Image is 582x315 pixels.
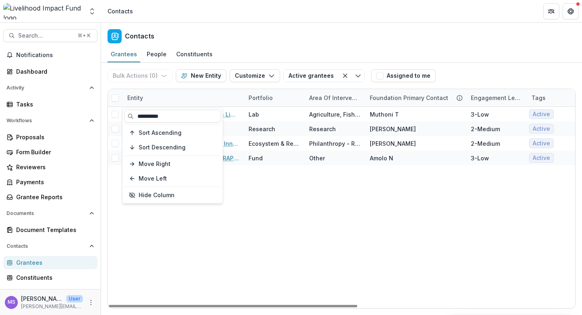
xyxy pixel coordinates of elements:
nav: breadcrumb [104,5,136,17]
a: Document Templates [3,223,97,236]
button: Open Documents [3,207,97,220]
div: 2-Medium [471,125,500,133]
div: Foundation Primary Contact [365,89,466,106]
div: Area of intervention [304,89,365,106]
span: Active [533,111,550,118]
div: Engagement level [466,89,527,106]
button: Assigned to me [371,69,436,82]
button: Clear filter [339,69,352,82]
div: Reviewers [16,163,91,171]
div: Portfolio [244,89,304,106]
p: [PERSON_NAME][EMAIL_ADDRESS][DOMAIN_NAME] [21,303,83,310]
span: Workflows [6,118,86,123]
div: Foundation Primary Contact [365,94,453,102]
div: Tasks [16,100,91,109]
div: Payments [16,178,91,186]
span: Sort Ascending [139,130,181,136]
button: Move Right [124,157,221,170]
button: Bulk Actions (0) [108,69,173,82]
button: Customize [230,69,280,82]
button: Active grantees [283,69,339,82]
a: Tasks [3,98,97,111]
button: Move Left [124,172,221,185]
div: Constituents [16,273,91,282]
div: Research [309,125,336,133]
a: Communications [3,286,97,299]
button: Open Activity [3,81,97,94]
span: Notifications [16,52,94,59]
div: People [143,48,170,60]
div: Dashboard [16,67,91,76]
div: Monica Swai [8,300,15,305]
button: Notifications [3,49,97,62]
div: Grantee Reports [16,193,91,201]
div: Portfolio [244,94,278,102]
div: Ecosystem & Regrantors [249,139,299,148]
div: Entity [122,94,148,102]
span: Contacts [6,243,86,249]
button: Hide Column [124,189,221,202]
span: Active [533,155,550,162]
button: Open entity switcher [86,3,98,19]
div: Proposals [16,133,91,141]
div: Constituents [173,48,216,60]
div: Fund [249,154,263,162]
button: Toggle menu [352,69,365,82]
div: ⌘ + K [76,31,92,40]
button: Open Contacts [3,240,97,253]
div: Engagement level [466,94,527,102]
div: Research [249,125,275,133]
a: Dashboard [3,65,97,78]
div: 3-Low [471,154,489,162]
a: Reviewers [3,160,97,174]
div: Amolo N [370,154,393,162]
div: Philanthropy - Regrantor [309,139,360,148]
div: 2-Medium [471,139,500,148]
div: Entity [122,89,244,106]
span: Sort Descending [139,144,186,151]
a: Proposals [3,130,97,144]
a: Form Builder [3,145,97,159]
a: Constituents [173,47,216,62]
div: Agriculture, Fishing & Conservation [309,110,360,119]
span: Activity [6,85,86,91]
a: People [143,47,170,62]
button: Open Workflows [3,114,97,127]
button: Sort Ascending [124,126,221,139]
div: Lab [249,110,259,119]
div: Area of intervention [304,94,365,102]
button: New Entity [176,69,226,82]
div: Contacts [108,7,133,15]
div: [PERSON_NAME] [370,125,416,133]
div: Grantees [16,258,91,267]
div: Muthoni T [370,110,399,119]
div: Document Templates [16,226,91,234]
button: Partners [543,3,559,19]
a: Payments [3,175,97,189]
div: Grantees [108,48,140,60]
img: Livelihood Impact Fund logo [3,3,83,19]
div: 3-Low [471,110,489,119]
a: Grantees [108,47,140,62]
a: Grantee Reports [3,190,97,204]
div: Other [309,154,325,162]
span: Active [533,126,550,132]
button: Sort Descending [124,141,221,154]
span: Documents [6,211,86,216]
button: More [86,298,96,307]
div: Tags [527,94,550,102]
h2: Contacts [125,32,154,40]
div: [PERSON_NAME] [370,139,416,148]
a: Grantees [3,256,97,269]
span: Active [533,140,550,147]
button: Search... [3,29,97,42]
div: Communications [16,288,91,297]
p: [PERSON_NAME] [21,294,63,303]
button: Get Help [563,3,579,19]
span: Search... [18,32,73,39]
